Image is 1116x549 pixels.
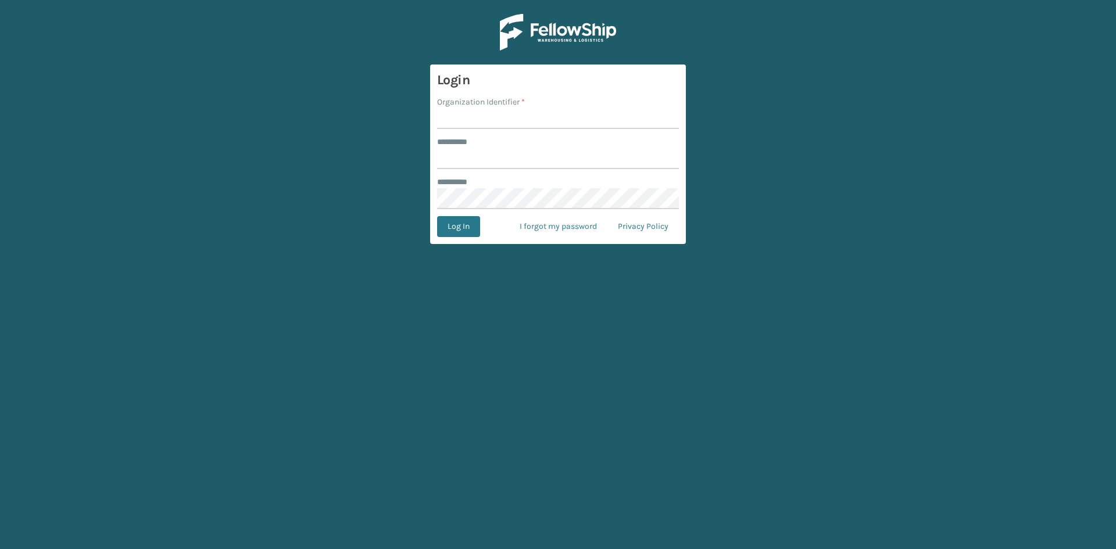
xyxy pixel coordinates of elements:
[437,71,679,89] h3: Login
[607,216,679,237] a: Privacy Policy
[500,14,616,51] img: Logo
[509,216,607,237] a: I forgot my password
[437,96,525,108] label: Organization Identifier
[437,216,480,237] button: Log In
